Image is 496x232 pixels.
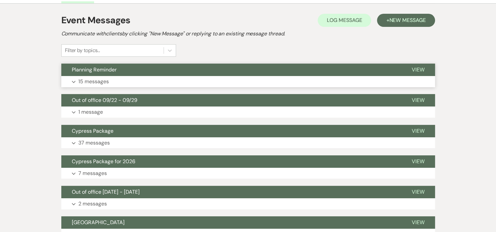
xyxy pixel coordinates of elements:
button: View [401,216,435,229]
div: Filter by topics... [65,47,100,54]
button: View [401,186,435,198]
span: View [412,188,425,195]
p: 7 messages [78,169,107,178]
span: View [412,97,425,104]
button: Log Message [318,14,371,27]
p: 1 message [78,108,103,116]
button: View [401,64,435,76]
button: View [401,155,435,168]
span: [GEOGRAPHIC_DATA] [72,219,125,226]
h1: Event Messages [61,13,130,27]
button: 2 messages [61,198,435,209]
h2: Communicate with clients by clicking "New Message" or replying to an existing message thread. [61,30,435,38]
span: Cypress Package for 2026 [72,158,135,165]
p: 37 messages [78,139,110,147]
button: 37 messages [61,137,435,148]
span: Out of office [DATE] - [DATE] [72,188,140,195]
button: Out of office [DATE] - [DATE] [61,186,401,198]
button: View [401,94,435,106]
span: Out of office 09/22 - 09/29 [72,97,137,104]
span: View [412,127,425,134]
p: 2 messages [78,200,107,208]
span: View [412,158,425,165]
button: 1 message [61,106,435,118]
span: View [412,219,425,226]
span: Cypress Package [72,127,113,134]
button: Out of office 09/22 - 09/29 [61,94,401,106]
button: Cypress Package [61,125,401,137]
button: View [401,125,435,137]
span: Planning Reminder [72,66,117,73]
button: 15 messages [61,76,435,87]
button: [GEOGRAPHIC_DATA] [61,216,401,229]
button: 7 messages [61,168,435,179]
button: Planning Reminder [61,64,401,76]
p: 15 messages [78,77,109,86]
button: +New Message [377,14,435,27]
span: Log Message [327,17,362,24]
span: New Message [389,17,426,24]
button: Cypress Package for 2026 [61,155,401,168]
span: View [412,66,425,73]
